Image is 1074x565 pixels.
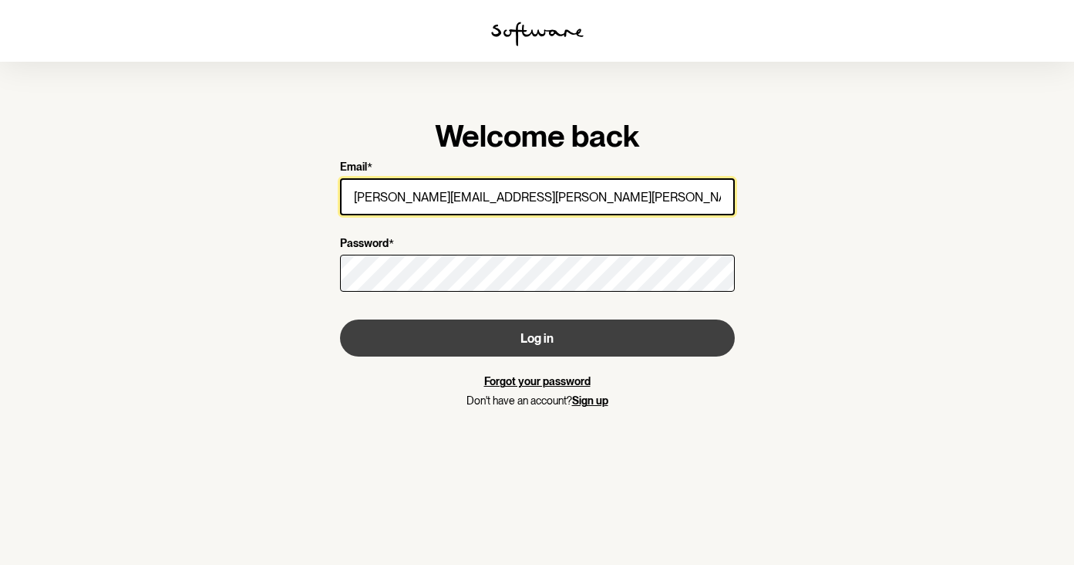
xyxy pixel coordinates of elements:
p: Password [340,237,389,252]
h1: Welcome back [340,117,735,154]
p: Email [340,161,367,175]
p: Don't have an account? [340,394,735,408]
a: Sign up [572,394,608,407]
img: software logo [491,22,584,46]
a: Forgot your password [484,375,591,387]
button: Log in [340,320,735,357]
